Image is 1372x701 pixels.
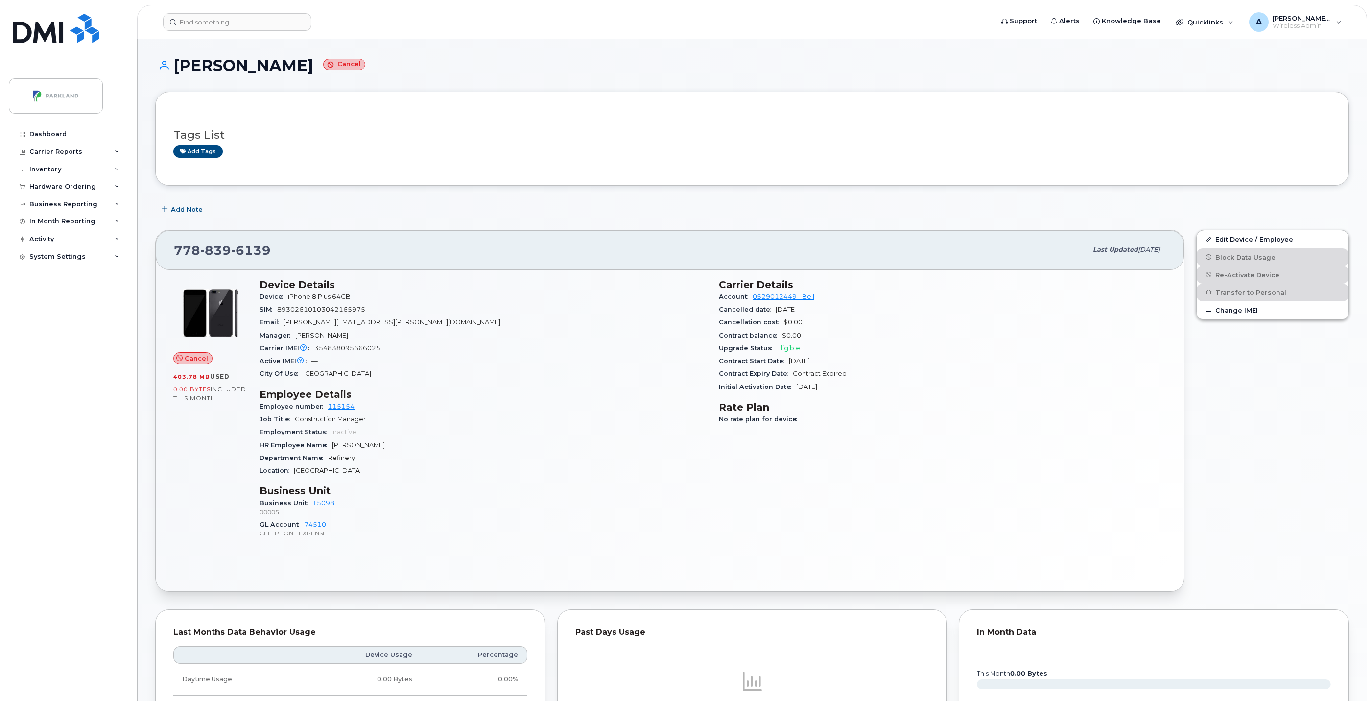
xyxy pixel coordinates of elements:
td: Daytime Usage [173,664,304,696]
span: Cancellation cost [719,318,783,326]
span: Construction Manager [295,415,366,423]
button: Add Note [155,200,211,218]
h1: [PERSON_NAME] [155,57,1349,74]
span: Active IMEI [260,357,311,364]
a: 115154 [328,403,355,410]
span: HR Employee Name [260,441,332,449]
span: Re-Activate Device [1215,271,1279,278]
span: Contract Expired [793,370,847,377]
th: Percentage [421,646,527,664]
span: Carrier IMEI [260,344,314,352]
span: Eligible [777,344,800,352]
a: 15098 [312,499,334,507]
span: included this month [173,386,246,402]
div: In Month Data [977,628,1331,637]
span: iPhone 8 Plus 64GB [288,293,351,300]
span: Contract balance [719,332,782,339]
small: Cancel [323,59,365,70]
span: [DATE] [776,306,797,313]
button: Change IMEI [1197,301,1348,319]
a: Add tags [173,145,223,158]
h3: Tags List [173,129,1331,141]
span: $0.00 [782,332,801,339]
span: Contract Expiry Date [719,370,793,377]
td: 0.00 Bytes [304,664,421,696]
span: Business Unit [260,499,312,507]
th: Device Usage [304,646,421,664]
span: 6139 [231,243,271,258]
h3: Business Unit [260,485,707,497]
span: Email [260,318,284,326]
span: [DATE] [1138,246,1160,253]
a: 74510 [304,521,326,528]
span: Refinery [328,454,355,461]
tspan: 0.00 Bytes [1010,670,1047,677]
span: Cancel [185,354,208,363]
span: Location [260,467,294,474]
span: GL Account [260,521,304,528]
span: Manager [260,332,295,339]
span: [PERSON_NAME][EMAIL_ADDRESS][PERSON_NAME][DOMAIN_NAME] [284,318,500,326]
div: Last Months Data Behavior Usage [173,628,527,637]
p: CELLPHONE EXPENSE [260,529,707,537]
span: [DATE] [796,383,817,390]
a: 0529012449 - Bell [753,293,814,300]
a: Edit Device / Employee [1197,230,1348,248]
h3: Carrier Details [719,279,1166,290]
h3: Employee Details [260,388,707,400]
span: [PERSON_NAME] [295,332,348,339]
span: Device [260,293,288,300]
h3: Device Details [260,279,707,290]
span: [GEOGRAPHIC_DATA] [294,467,362,474]
td: 0.00% [421,664,527,696]
span: 0.00 Bytes [173,386,211,393]
span: 89302610103042165975 [277,306,365,313]
div: Past Days Usage [575,628,929,637]
span: City Of Use [260,370,303,377]
span: Cancelled date [719,306,776,313]
span: Contract Start Date [719,357,789,364]
span: $0.00 [783,318,803,326]
span: — [311,357,318,364]
span: used [210,373,230,380]
span: SIM [260,306,277,313]
span: Department Name [260,454,328,461]
span: Upgrade Status [719,344,777,352]
span: [PERSON_NAME] [332,441,385,449]
span: Employment Status [260,428,331,435]
span: 778 [174,243,271,258]
button: Block Data Usage [1197,248,1348,266]
span: 403.78 MB [173,373,210,380]
span: Inactive [331,428,356,435]
span: [GEOGRAPHIC_DATA] [303,370,371,377]
button: Transfer to Personal [1197,284,1348,301]
span: Employee number [260,403,328,410]
h3: Rate Plan [719,401,1166,413]
span: 354838095666025 [314,344,380,352]
button: Re-Activate Device [1197,266,1348,284]
span: 839 [200,243,231,258]
span: Job Title [260,415,295,423]
span: Initial Activation Date [719,383,796,390]
text: this month [976,670,1047,677]
p: 00005 [260,508,707,516]
span: Account [719,293,753,300]
span: Last updated [1093,246,1138,253]
span: No rate plan for device [719,415,802,423]
span: [DATE] [789,357,810,364]
span: Add Note [171,205,203,214]
img: image20231002-3703462-cz8g7o.jpeg [181,284,240,342]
